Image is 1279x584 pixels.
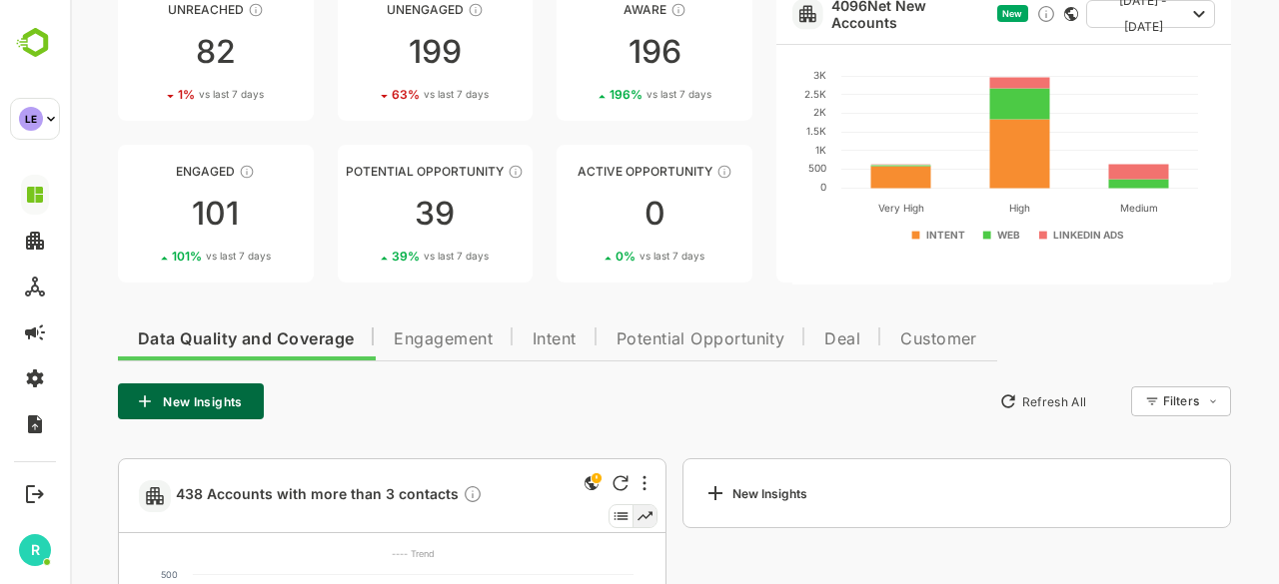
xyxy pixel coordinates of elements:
div: These accounts are MQAs and can be passed on to Inside Sales [438,164,454,180]
div: 0 [487,198,682,230]
span: Customer [830,331,907,347]
text: Medium [1050,202,1088,214]
div: Filters [1091,383,1161,419]
div: Discover new ICP-fit accounts showing engagement — via intent surges, anonymous website visits, L... [966,4,986,24]
a: 438 Accounts with more than 3 contactsDescription not present [106,484,421,507]
div: 1 % [108,87,194,102]
div: Unreached [48,2,244,17]
a: Active OpportunityThese accounts have open opportunities which might be at any of the Sales Stage... [487,145,682,283]
button: New Insights [48,383,194,419]
span: New [932,8,952,19]
div: These accounts have not been engaged with for a defined time period [178,2,194,18]
div: Active Opportunity [487,164,682,179]
div: Description not present [393,484,413,507]
text: 1.5K [736,125,756,137]
text: 0 [750,181,756,193]
div: These accounts have open opportunities which might be at any of the Sales Stages [646,164,662,180]
div: These accounts are warm, further nurturing would qualify them to MQAs [169,164,185,180]
span: Intent [463,331,507,347]
div: 82 [48,36,244,68]
text: 3K [743,69,756,81]
div: 196 [487,36,682,68]
div: 101 [48,198,244,230]
div: Filters [1093,393,1129,408]
span: Deal [754,331,790,347]
button: Refresh All [920,385,1025,417]
button: Logout [21,480,48,507]
text: 2K [743,106,756,118]
div: 196 % [540,87,641,102]
span: 438 Accounts with more than 3 contacts [106,484,413,507]
div: 63 % [322,87,419,102]
text: Very High [808,202,854,215]
div: LE [19,107,43,131]
span: vs last 7 days [354,249,419,264]
text: 1K [745,144,756,156]
div: New Insights [634,481,737,505]
div: 39 % [322,249,419,264]
span: vs last 7 days [354,87,419,102]
span: vs last 7 days [136,249,201,264]
a: EngagedThese accounts are warm, further nurturing would qualify them to MQAs101101%vs last 7 days [48,145,244,283]
div: Potential Opportunity [268,164,464,179]
span: vs last 7 days [577,87,641,102]
div: R [19,534,51,566]
text: 500 [91,569,108,580]
div: These accounts have not shown enough engagement and need nurturing [398,2,414,18]
div: 101 % [102,249,201,264]
div: Aware [487,2,682,17]
div: Engaged [48,164,244,179]
span: Potential Opportunity [547,331,715,347]
text: High [939,202,960,215]
div: More [573,475,577,491]
span: Engagement [324,331,423,347]
div: This card does not support filter and segments [994,7,1008,21]
a: New Insights [613,458,1161,528]
text: ---- Trend [322,548,365,559]
span: vs last 7 days [129,87,194,102]
text: 500 [738,162,756,174]
div: Refresh [543,475,559,491]
img: BambooboxLogoMark.f1c84d78b4c51b1a7b5f700c9845e183.svg [10,24,61,62]
div: This is a global insight. Segment selection is not applicable for this view [510,471,534,498]
a: Potential OpportunityThese accounts are MQAs and can be passed on to Inside Sales3939%vs last 7 days [268,145,464,283]
div: Unengaged [268,2,464,17]
div: These accounts have just entered the buying cycle and need further nurturing [601,2,617,18]
span: vs last 7 days [570,249,635,264]
span: Data Quality and Coverage [68,331,284,347]
div: 199 [268,36,464,68]
div: 39 [268,198,464,230]
div: 0 % [546,249,635,264]
text: 2.5K [734,88,756,100]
